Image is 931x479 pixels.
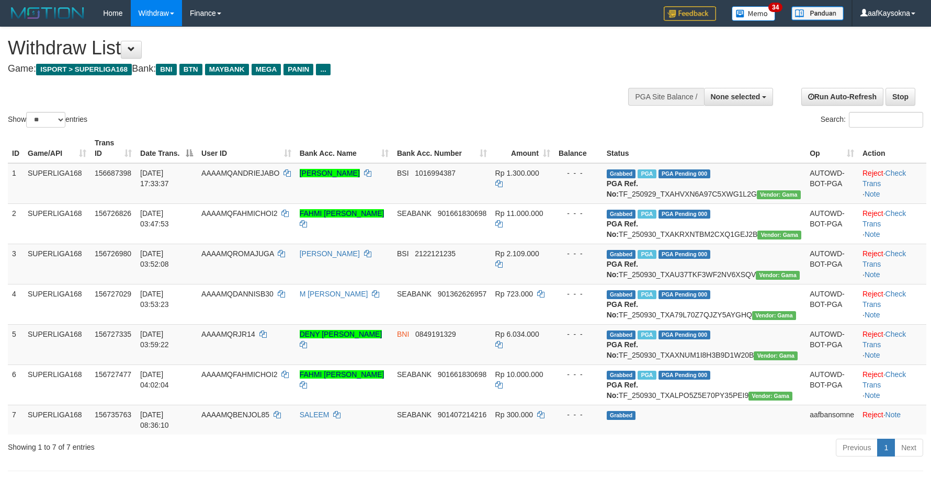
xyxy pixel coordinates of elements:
[140,410,169,429] span: [DATE] 08:36:10
[136,133,197,163] th: Date Trans.: activate to sort column descending
[754,351,798,360] span: Vendor URL: https://trx31.1velocity.biz
[858,203,926,244] td: · ·
[316,64,330,75] span: ...
[805,133,858,163] th: Op: activate to sort column ascending
[201,370,277,379] span: AAAAMQFAHMICHOI2
[24,324,90,364] td: SUPERLIGA168
[495,370,543,379] span: Rp 10.000.000
[862,249,906,268] a: Check Trans
[607,340,638,359] b: PGA Ref. No:
[24,244,90,284] td: SUPERLIGA168
[821,112,923,128] label: Search:
[300,169,360,177] a: [PERSON_NAME]
[8,38,610,59] h1: Withdraw List
[748,392,792,401] span: Vendor URL: https://trx31.1velocity.biz
[140,249,169,268] span: [DATE] 03:52:08
[865,270,880,279] a: Note
[300,290,368,298] a: M [PERSON_NAME]
[24,405,90,435] td: SUPERLIGA168
[865,311,880,319] a: Note
[8,438,380,452] div: Showing 1 to 7 of 7 entries
[607,220,638,238] b: PGA Ref. No:
[8,244,24,284] td: 3
[862,370,906,389] a: Check Trans
[95,370,131,379] span: 156727477
[495,249,539,258] span: Rp 2.109.000
[24,163,90,204] td: SUPERLIGA168
[664,6,716,21] img: Feedback.jpg
[179,64,202,75] span: BTN
[300,330,382,338] a: DENY [PERSON_NAME]
[36,64,132,75] span: ISPORT > SUPERLIGA168
[658,290,711,299] span: PGA Pending
[805,324,858,364] td: AUTOWD-BOT-PGA
[559,289,598,299] div: - - -
[140,169,169,188] span: [DATE] 17:33:37
[201,410,269,419] span: AAAAMQBENJOL85
[603,324,805,364] td: TF_250930_TXAXNUM1I8H3B9D1W20B
[438,410,486,419] span: Copy 901407214216 to clipboard
[805,364,858,405] td: AUTOWD-BOT-PGA
[495,410,533,419] span: Rp 300.000
[24,284,90,324] td: SUPERLIGA168
[393,133,491,163] th: Bank Acc. Number: activate to sort column ascending
[858,324,926,364] td: · ·
[201,169,279,177] span: AAAAMQANDRIEJABO
[24,203,90,244] td: SUPERLIGA168
[205,64,249,75] span: MAYBANK
[559,248,598,259] div: - - -
[607,179,638,198] b: PGA Ref. No:
[24,364,90,405] td: SUPERLIGA168
[415,330,456,338] span: Copy 0849191329 to clipboard
[8,324,24,364] td: 5
[638,210,656,219] span: Marked by aafandaneth
[638,290,656,299] span: Marked by aafandaneth
[603,284,805,324] td: TF_250930_TXA79L70Z7QJZY5AYGHQ
[559,409,598,420] div: - - -
[862,209,883,218] a: Reject
[397,209,432,218] span: SEABANK
[658,371,711,380] span: PGA Pending
[836,439,878,457] a: Previous
[607,330,636,339] span: Grabbed
[8,405,24,435] td: 7
[300,370,384,379] a: FAHMI [PERSON_NAME]
[607,210,636,219] span: Grabbed
[865,351,880,359] a: Note
[607,300,638,319] b: PGA Ref. No:
[711,93,760,101] span: None selected
[756,271,800,280] span: Vendor URL: https://trx31.1velocity.biz
[8,163,24,204] td: 1
[885,88,915,106] a: Stop
[862,290,883,298] a: Reject
[495,290,533,298] span: Rp 723.000
[805,163,858,204] td: AUTOWD-BOT-PGA
[607,169,636,178] span: Grabbed
[638,330,656,339] span: Marked by aafnonsreyleab
[296,133,393,163] th: Bank Acc. Name: activate to sort column ascending
[658,330,711,339] span: PGA Pending
[438,209,486,218] span: Copy 901661830698 to clipboard
[638,169,656,178] span: Marked by aafsoycanthlai
[862,330,883,338] a: Reject
[757,231,801,239] span: Vendor URL: https://trx31.1velocity.biz
[858,133,926,163] th: Action
[858,405,926,435] td: ·
[8,203,24,244] td: 2
[415,169,456,177] span: Copy 1016994387 to clipboard
[95,249,131,258] span: 156726980
[607,250,636,259] span: Grabbed
[862,330,906,349] a: Check Trans
[201,209,277,218] span: AAAAMQFAHMICHOI2
[885,410,901,419] a: Note
[658,169,711,178] span: PGA Pending
[397,169,409,177] span: BSI
[862,169,883,177] a: Reject
[156,64,176,75] span: BNI
[438,370,486,379] span: Copy 901661830698 to clipboard
[658,210,711,219] span: PGA Pending
[704,88,774,106] button: None selected
[26,112,65,128] select: Showentries
[8,284,24,324] td: 4
[858,284,926,324] td: · ·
